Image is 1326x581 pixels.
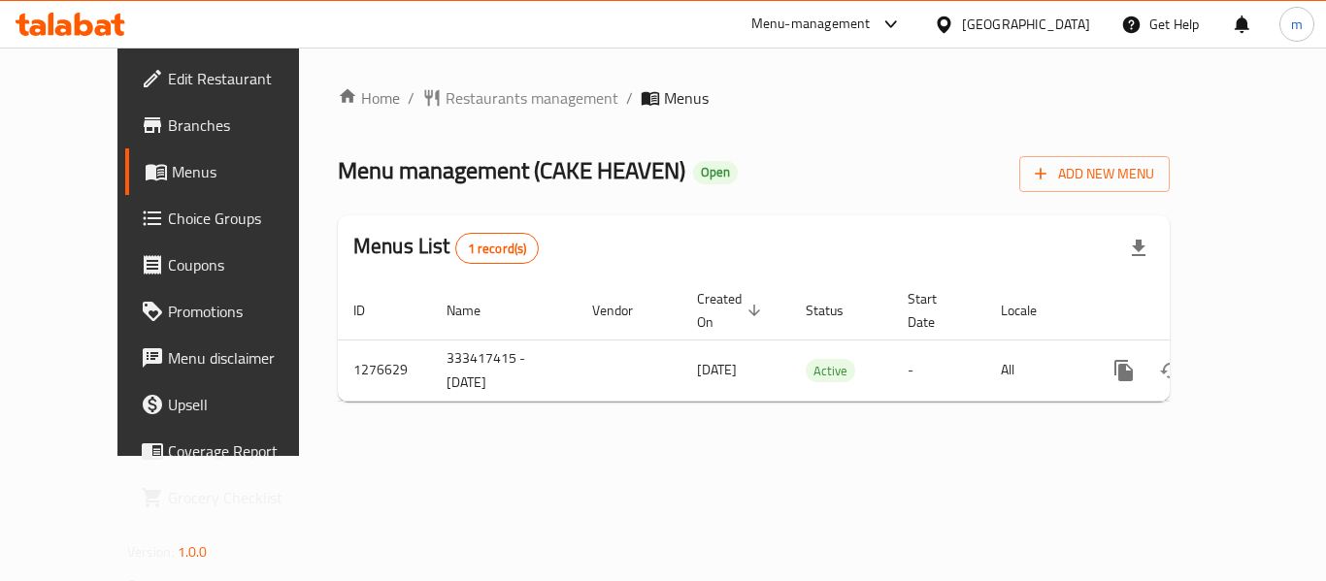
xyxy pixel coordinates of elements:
[592,299,658,322] span: Vendor
[125,148,339,195] a: Menus
[422,86,618,110] a: Restaurants management
[751,13,871,36] div: Menu-management
[446,86,618,110] span: Restaurants management
[125,102,339,148] a: Branches
[168,393,323,416] span: Upsell
[1085,281,1303,340] th: Actions
[168,346,323,370] span: Menu disclaimer
[1291,14,1303,35] span: m
[125,55,339,102] a: Edit Restaurant
[1147,347,1194,394] button: Change Status
[1035,162,1154,186] span: Add New Menu
[125,474,339,521] a: Grocery Checklist
[1101,347,1147,394] button: more
[338,86,1170,110] nav: breadcrumb
[806,360,855,382] span: Active
[168,439,323,463] span: Coverage Report
[456,240,539,258] span: 1 record(s)
[806,359,855,382] div: Active
[125,428,339,474] a: Coverage Report
[338,339,431,401] td: 1276629
[353,232,539,264] h2: Menus List
[338,86,400,110] a: Home
[125,195,339,242] a: Choice Groups
[697,287,767,334] span: Created On
[1001,299,1062,322] span: Locale
[447,299,506,322] span: Name
[125,288,339,335] a: Promotions
[962,14,1090,35] div: [GEOGRAPHIC_DATA]
[693,164,738,180] span: Open
[178,539,208,565] span: 1.0.0
[455,233,540,264] div: Total records count
[806,299,869,322] span: Status
[125,381,339,428] a: Upsell
[408,86,414,110] li: /
[626,86,633,110] li: /
[338,148,685,192] span: Menu management ( CAKE HEAVEN )
[125,335,339,381] a: Menu disclaimer
[693,161,738,184] div: Open
[168,486,323,509] span: Grocery Checklist
[1115,225,1162,272] div: Export file
[338,281,1303,402] table: enhanced table
[908,287,962,334] span: Start Date
[985,339,1085,401] td: All
[664,86,709,110] span: Menus
[168,67,323,90] span: Edit Restaurant
[1019,156,1170,192] button: Add New Menu
[168,113,323,137] span: Branches
[168,253,323,276] span: Coupons
[125,242,339,288] a: Coupons
[172,160,323,183] span: Menus
[353,299,390,322] span: ID
[697,357,737,382] span: [DATE]
[431,339,577,401] td: 333417415 - [DATE]
[892,339,985,401] td: -
[127,539,175,565] span: Version:
[168,300,323,323] span: Promotions
[168,207,323,230] span: Choice Groups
